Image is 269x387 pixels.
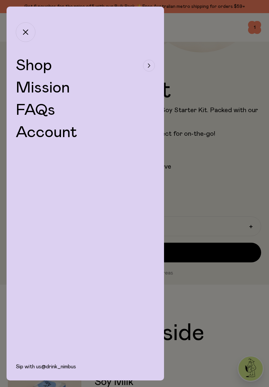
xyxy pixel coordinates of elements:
[16,102,55,118] a: FAQs
[7,363,164,380] div: Sip with us
[16,58,155,73] button: Shop
[16,58,52,73] span: Shop
[16,125,77,140] a: Account
[16,80,70,96] a: Mission
[41,364,76,369] a: @drink_nimbus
